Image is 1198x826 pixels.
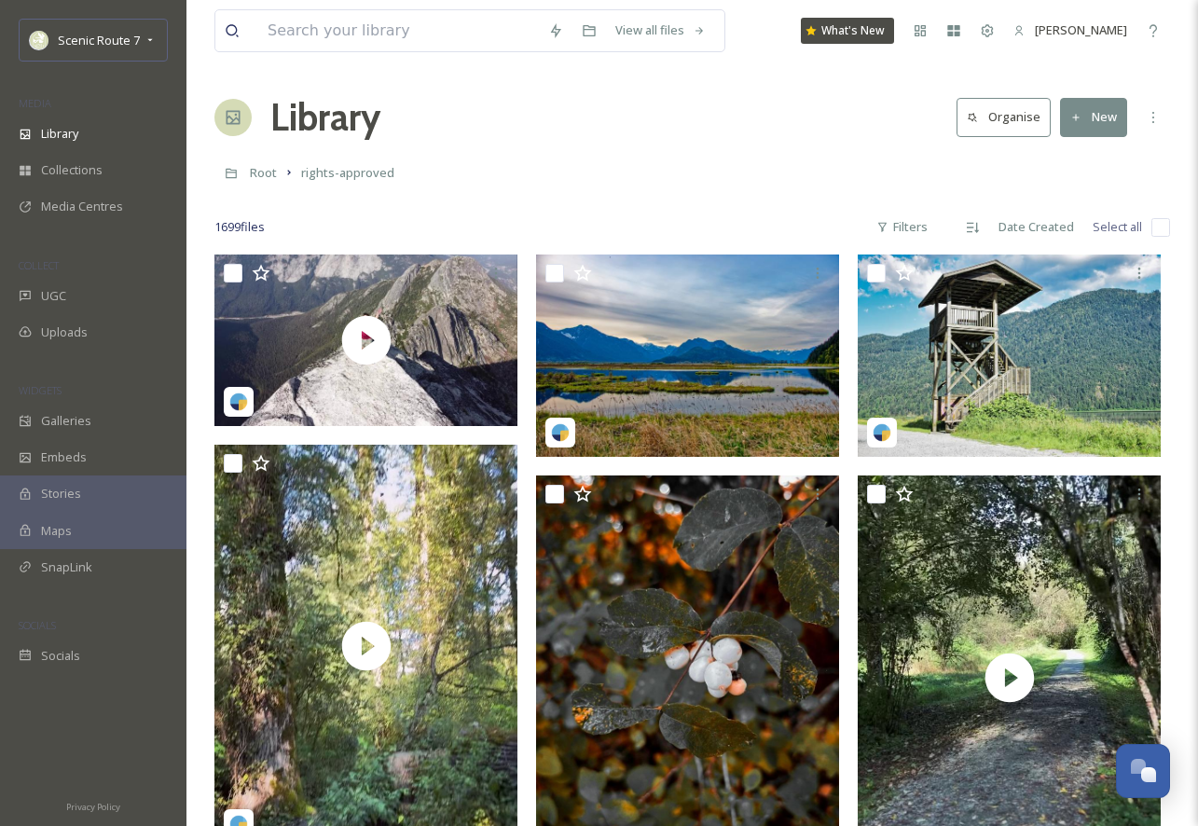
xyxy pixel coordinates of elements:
a: Root [250,161,277,184]
span: [PERSON_NAME] [1035,21,1127,38]
button: New [1060,98,1127,136]
img: bryce.balfour-6060269.jpg [858,255,1161,457]
button: Organise [957,98,1051,136]
span: SnapLink [41,558,92,576]
button: Open Chat [1116,744,1170,798]
a: Library [270,89,380,145]
span: 1699 file s [214,218,265,236]
img: snapsea-logo.png [551,423,570,442]
span: MEDIA [19,96,51,110]
span: Privacy Policy [66,801,120,813]
span: Select all [1093,218,1142,236]
span: Scenic Route 7 [58,32,140,48]
span: Library [41,125,78,143]
span: Embeds [41,448,87,466]
a: [PERSON_NAME] [1004,12,1136,48]
span: SOCIALS [19,618,56,632]
span: WIDGETS [19,383,62,397]
img: snapsea-logo.png [229,392,248,411]
a: Privacy Policy [66,794,120,817]
span: Maps [41,522,72,540]
span: Socials [41,647,80,665]
img: snapsea-logo.png [873,423,891,442]
a: View all files [606,12,715,48]
img: SnapSea%20Square%20Logo.png [30,31,48,49]
span: Collections [41,161,103,179]
input: Search your library [258,10,539,51]
span: Stories [41,485,81,502]
img: bryce.balfour-6067851.jpg [536,255,839,457]
span: rights-approved [301,164,394,181]
span: COLLECT [19,258,59,272]
span: Uploads [41,324,88,341]
span: Root [250,164,277,181]
span: UGC [41,287,66,305]
div: Date Created [989,209,1083,245]
a: What's New [801,18,894,44]
a: rights-approved [301,161,394,184]
span: Media Centres [41,198,123,215]
img: thumbnail [214,255,517,425]
span: Galleries [41,412,91,430]
div: Filters [867,209,937,245]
